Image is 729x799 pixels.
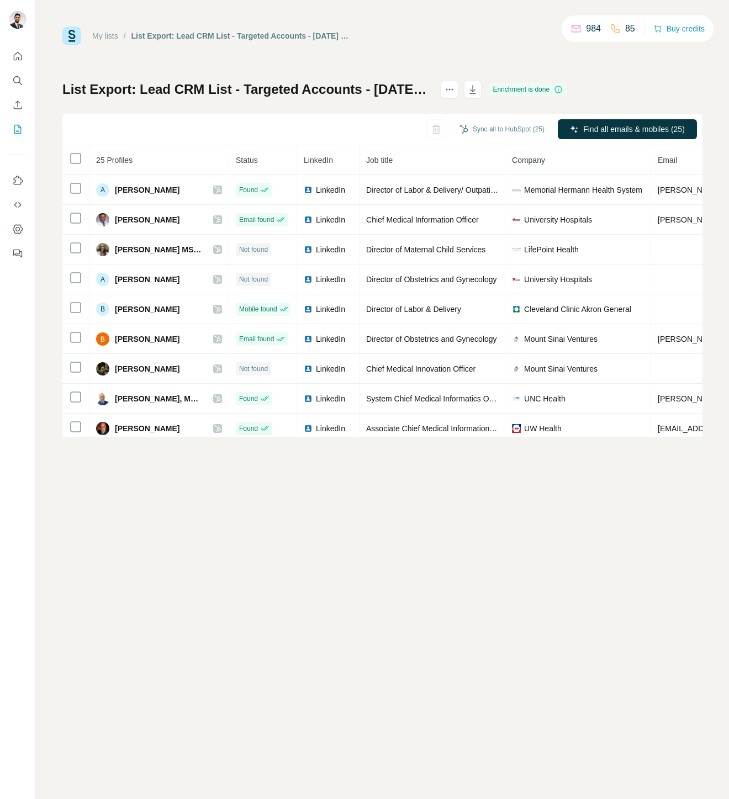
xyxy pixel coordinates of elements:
[96,156,133,165] span: 25 Profiles
[316,184,345,195] span: LinkedIn
[366,245,485,254] span: Director of Maternal Child Services
[512,394,521,403] img: company-logo
[304,335,313,343] img: LinkedIn logo
[316,274,345,285] span: LinkedIn
[239,424,258,433] span: Found
[512,305,521,314] img: company-logo
[524,304,631,315] span: Cleveland Clinic Akron General
[366,305,461,314] span: Director of Labor & Delivery
[512,156,545,165] span: Company
[304,394,313,403] img: LinkedIn logo
[524,244,579,255] span: LifePoint Health
[62,27,81,45] img: Surfe Logo
[239,364,268,374] span: Not found
[9,71,27,91] button: Search
[524,334,598,345] span: Mount Sinai Ventures
[236,156,258,165] span: Status
[239,274,268,284] span: Not found
[524,363,598,374] span: Mount Sinai Ventures
[512,275,521,284] img: company-logo
[512,424,521,433] img: company-logo
[304,275,313,284] img: LinkedIn logo
[9,171,27,191] button: Use Surfe on LinkedIn
[524,393,566,404] span: UNC Health
[452,121,552,137] button: Sync all to HubSpot (25)
[658,156,677,165] span: Email
[316,363,345,374] span: LinkedIn
[96,243,109,256] img: Avatar
[625,22,635,35] p: 85
[512,364,521,373] img: company-logo
[366,335,497,343] span: Director of Obstetrics and Gynecology
[96,303,109,316] div: B
[366,364,476,373] span: Chief Medical Innovation Officer
[9,119,27,139] button: My lists
[489,83,566,96] div: Enrichment is done
[131,30,351,41] div: List Export: Lead CRM List - Targeted Accounts - [DATE] 19:39
[304,364,313,373] img: LinkedIn logo
[304,305,313,314] img: LinkedIn logo
[115,334,179,345] span: [PERSON_NAME]
[96,273,109,286] div: A
[653,21,705,36] button: Buy credits
[96,213,109,226] img: Avatar
[239,304,277,314] span: Mobile found
[115,304,179,315] span: [PERSON_NAME]
[239,185,258,195] span: Found
[304,156,333,165] span: LinkedIn
[304,215,313,224] img: LinkedIn logo
[316,214,345,225] span: LinkedIn
[316,244,345,255] span: LinkedIn
[512,186,521,194] img: company-logo
[115,184,179,195] span: [PERSON_NAME]
[9,219,27,239] button: Dashboard
[96,422,109,435] img: Avatar
[366,424,514,433] span: Associate Chief Medical Information Officer
[124,30,126,41] li: /
[586,22,601,35] p: 984
[96,332,109,346] img: Avatar
[96,362,109,375] img: Avatar
[366,156,393,165] span: Job title
[316,423,345,434] span: LinkedIn
[316,334,345,345] span: LinkedIn
[524,274,592,285] span: University Hospitals
[524,184,642,195] span: Memorial Hermann Health System
[366,275,497,284] span: Director of Obstetrics and Gynecology
[512,335,521,343] img: company-logo
[316,304,345,315] span: LinkedIn
[239,334,274,344] span: Email found
[115,214,179,225] span: [PERSON_NAME]
[524,423,562,434] span: UW Health
[9,11,27,29] img: Avatar
[239,215,274,225] span: Email found
[9,244,27,263] button: Feedback
[96,183,109,197] div: A
[96,392,109,405] img: Avatar
[92,31,118,40] a: My lists
[304,186,313,194] img: LinkedIn logo
[316,393,345,404] span: LinkedIn
[558,119,697,139] button: Find all emails & mobiles (25)
[9,95,27,115] button: Enrich CSV
[304,245,313,254] img: LinkedIn logo
[115,274,179,285] span: [PERSON_NAME]
[115,393,202,404] span: [PERSON_NAME], MD MPH
[304,424,313,433] img: LinkedIn logo
[441,81,458,98] button: actions
[239,394,258,404] span: Found
[9,46,27,66] button: Quick start
[115,363,179,374] span: [PERSON_NAME]
[115,244,202,255] span: [PERSON_NAME] MSN, RN
[583,124,685,135] span: Find all emails & mobiles (25)
[9,195,27,215] button: Use Surfe API
[512,215,521,224] img: company-logo
[512,245,521,254] img: company-logo
[524,214,592,225] span: University Hospitals
[239,245,268,255] span: Not found
[115,423,179,434] span: [PERSON_NAME]
[62,81,431,98] h1: List Export: Lead CRM List - Targeted Accounts - [DATE] 19:39
[366,186,543,194] span: Director of Labor & Delivery/ Outpatient Antepartum
[366,394,506,403] span: System Chief Medical Informatics Officer
[366,215,479,224] span: Chief Medical Information Officer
